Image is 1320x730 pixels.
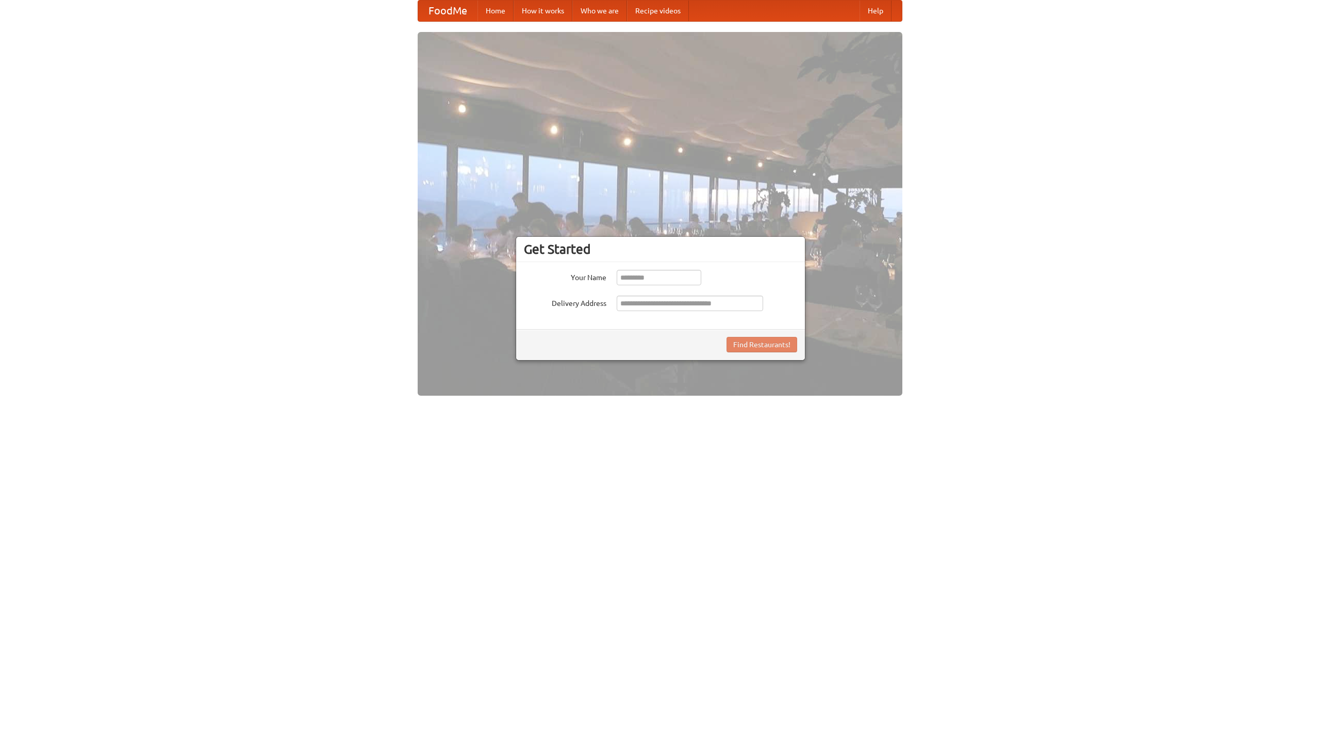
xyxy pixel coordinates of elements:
label: Your Name [524,270,606,283]
a: Who we are [572,1,627,21]
label: Delivery Address [524,296,606,309]
a: Home [477,1,514,21]
a: Recipe videos [627,1,689,21]
a: Help [860,1,892,21]
a: FoodMe [418,1,477,21]
a: How it works [514,1,572,21]
button: Find Restaurants! [727,337,797,352]
h3: Get Started [524,241,797,257]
